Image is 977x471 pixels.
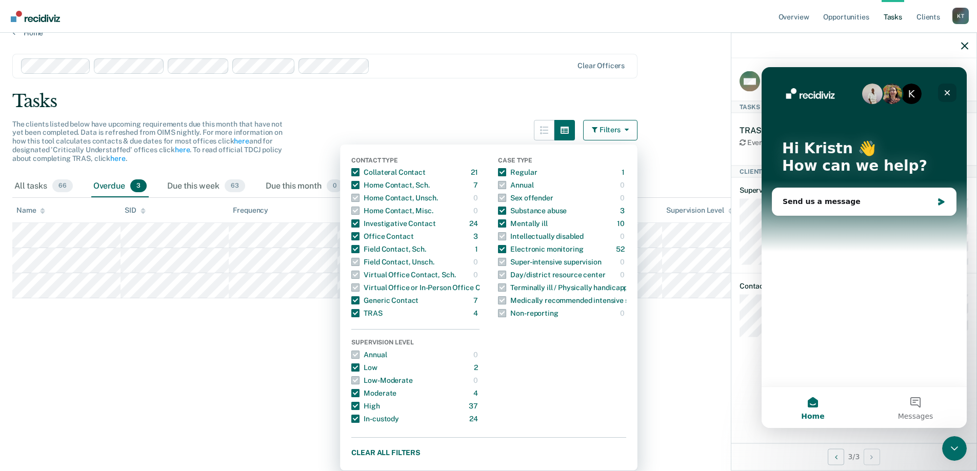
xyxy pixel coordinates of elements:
[469,215,480,232] div: 24
[264,175,345,198] div: Due this month
[12,175,75,198] div: All tasks
[351,177,429,193] div: Home Contact, Sch.
[351,359,377,376] div: Low
[473,190,480,206] div: 0
[498,202,567,219] div: Substance abuse
[351,372,412,388] div: Low-Moderate
[473,305,480,321] div: 4
[498,254,601,270] div: Super-intensive supervision
[175,146,190,154] a: here
[165,175,247,198] div: Due this week
[473,346,480,363] div: 0
[952,8,969,24] div: K T
[351,164,425,180] div: Collateral Contact
[351,202,433,219] div: Home Contact, Misc.
[473,372,480,388] div: 0
[473,254,480,270] div: 0
[351,254,434,270] div: Field Contact, Unsch.
[351,157,480,166] div: Contact Type
[469,411,480,427] div: 24
[473,177,480,193] div: 7
[828,448,844,465] button: Previous Client
[351,398,380,414] div: High
[473,202,480,219] div: 0
[498,241,583,257] div: Electronic monitoring
[233,206,268,215] div: Frequency
[351,292,418,309] div: Generic Contact
[473,267,480,283] div: 0
[12,120,283,162] span: The clients listed below have upcoming requirements due this month that have not yet been complet...
[740,186,968,195] dt: Supervision
[731,443,976,470] div: 3 / 3
[475,241,480,257] div: 1
[740,281,968,290] dt: Contact
[351,190,437,206] div: Home Contact, Unsch.
[469,398,480,414] div: 37
[498,215,547,232] div: Mentally ill
[12,91,965,112] div: Tasks
[583,120,637,140] button: Filters
[52,179,73,193] span: 66
[351,241,426,257] div: Field Contact, Sch.
[864,448,880,465] button: Next Client
[351,411,399,427] div: In-custody
[577,62,625,70] div: Clear officers
[327,179,343,193] span: 0
[351,305,382,321] div: TRAS
[351,267,455,283] div: Virtual Office Contact, Sch.
[498,190,553,206] div: Sex offender
[16,206,45,215] div: Name
[91,175,149,198] div: Overdue
[351,228,413,244] div: Office Contact
[130,179,147,193] span: 3
[474,359,480,376] div: 2
[616,241,627,257] div: 52
[740,125,825,135] div: TRAS
[351,339,480,348] div: Supervision Level
[473,292,480,309] div: 7
[498,279,636,296] div: Terminally ill / Physically handicapped
[225,179,245,193] span: 63
[498,292,663,309] div: Medically recommended intensive supervision
[473,228,480,244] div: 3
[620,202,627,219] div: 3
[731,100,976,113] div: Tasks
[617,215,627,232] div: 10
[351,279,502,296] div: Virtual Office or In-Person Office Contact
[351,446,626,459] button: Clear all filters
[498,228,584,244] div: Intellectually disabled
[471,164,480,180] div: 21
[620,228,627,244] div: 0
[620,305,627,321] div: 0
[942,436,967,461] iframe: Intercom live chat
[473,385,480,401] div: 4
[952,8,969,24] button: Profile dropdown button
[498,157,626,166] div: Case Type
[498,267,605,283] div: Day/district resource center
[731,165,976,177] div: Client Details
[740,138,825,147] div: Every 1 month
[234,137,249,145] a: here
[620,177,627,193] div: 0
[620,254,627,270] div: 0
[498,177,533,193] div: Annual
[110,154,125,162] a: here
[125,206,146,215] div: SID
[622,164,627,180] div: 1
[351,215,435,232] div: Investigative Contact
[498,164,537,180] div: Regular
[620,267,627,283] div: 0
[762,67,967,428] iframe: Intercom live chat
